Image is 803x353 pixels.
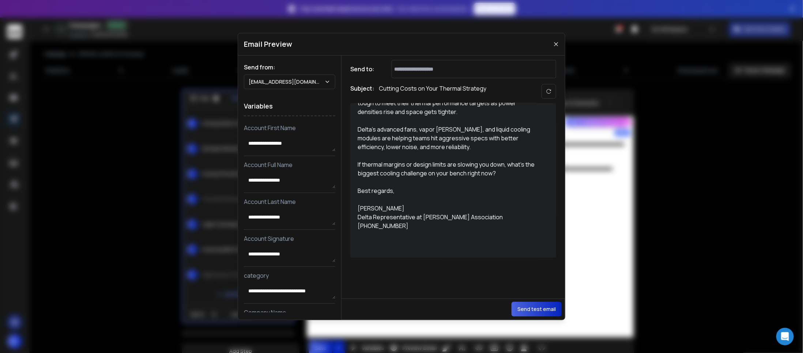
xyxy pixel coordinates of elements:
[358,160,540,178] div: If thermal margins or design limits are slowing you down, what's the biggest cooling challenge on...
[244,234,335,243] p: Account Signature
[358,186,540,195] div: Best regards,
[358,213,540,221] div: Delta Representative at [PERSON_NAME] Association
[249,78,324,86] p: [EMAIL_ADDRESS][DOMAIN_NAME]
[244,124,335,132] p: Account First Name
[350,84,374,99] h1: Subject:
[244,197,335,206] p: Account Last Name
[244,63,335,72] h1: Send from:
[244,39,292,49] h1: Email Preview
[244,96,335,116] h1: Variables
[776,328,794,345] div: Open Intercom Messenger
[358,125,540,151] div: Delta’s advanced fans, vapor [PERSON_NAME], and liquid cooling modules are helping teams hit aggr...
[244,160,335,169] p: Account Full Name
[379,84,486,99] p: Cutting Costs on Your Thermal Strategy
[512,302,562,316] button: Send test email
[358,204,540,213] div: [PERSON_NAME]
[350,65,380,73] h1: Send to:
[358,221,540,230] div: [PHONE_NUMBER]
[244,271,335,280] p: category
[244,308,335,317] p: Company Name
